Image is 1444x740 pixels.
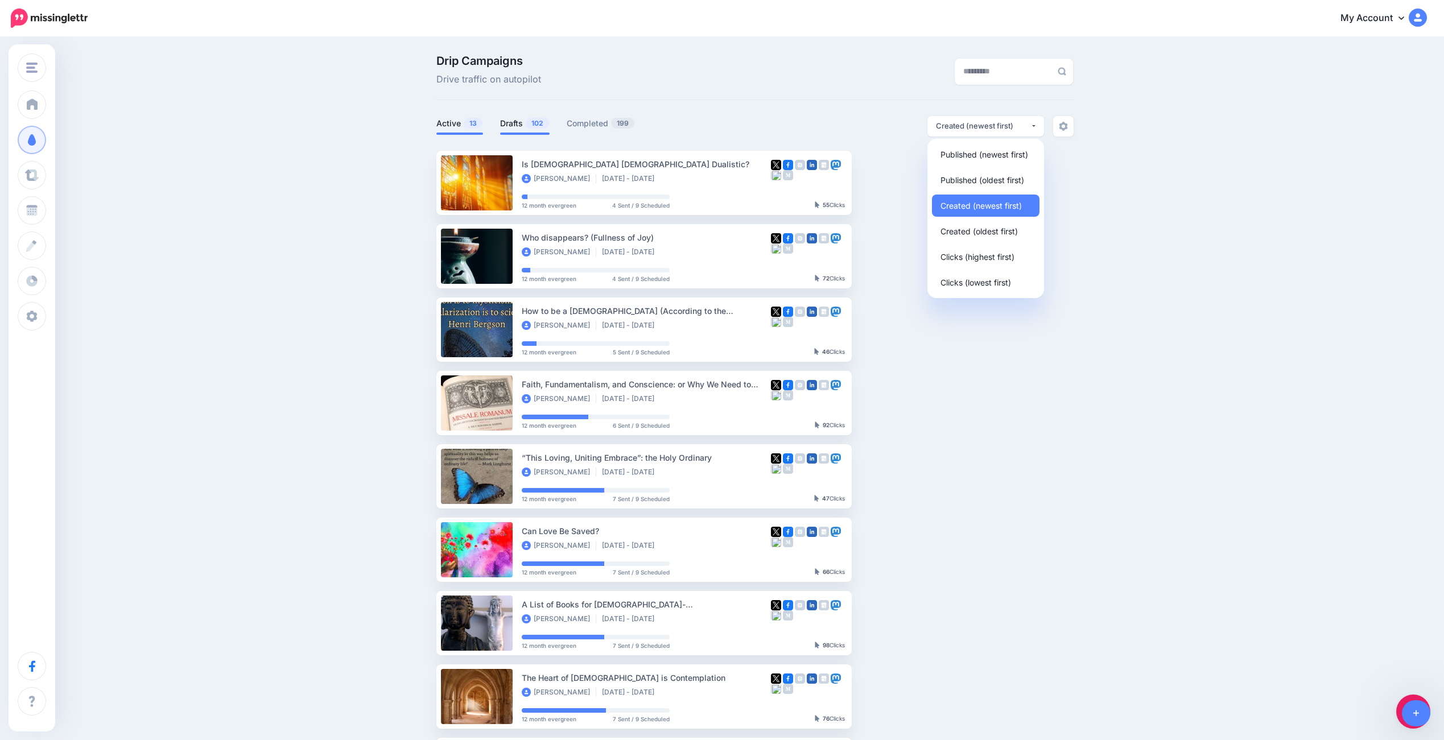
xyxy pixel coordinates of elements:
[522,423,576,428] span: 12 month evergreen
[522,378,771,391] div: Faith, Fundamentalism, and Conscience: or Why We Need to Think Critically About Our Religious Ins...
[522,598,771,611] div: A List of Books for [DEMOGRAPHIC_DATA]-[DEMOGRAPHIC_DATA] Dialogue
[522,524,771,538] div: Can Love Be Saved?
[783,610,793,621] img: medium-grey-square.png
[771,233,781,243] img: twitter-square.png
[831,233,841,243] img: mastodon-square.png
[522,496,576,502] span: 12 month evergreen
[814,348,819,355] img: pointer-grey-darker.png
[771,600,781,610] img: twitter-square.png
[613,423,670,428] span: 6 Sent / 9 Scheduled
[602,541,660,550] li: [DATE] - [DATE]
[795,307,805,317] img: instagram-grey-square.png
[783,307,793,317] img: facebook-square.png
[831,307,841,317] img: mastodon-square.png
[823,421,830,428] b: 92
[783,243,793,254] img: medium-grey-square.png
[783,390,793,400] img: medium-grey-square.png
[522,394,596,403] li: [PERSON_NAME]
[795,233,805,243] img: instagram-grey-square.png
[940,173,1024,187] span: Published (oldest first)
[815,421,820,428] img: pointer-grey-darker.png
[822,495,830,502] b: 47
[522,671,771,684] div: The Heart of [DEMOGRAPHIC_DATA] is Contemplation
[783,464,793,474] img: medium-grey-square.png
[795,527,805,537] img: instagram-grey-square.png
[613,716,670,722] span: 7 Sent / 9 Scheduled
[771,317,781,327] img: bluesky-square.png
[815,715,820,722] img: pointer-grey-darker.png
[522,541,596,550] li: [PERSON_NAME]
[602,394,660,403] li: [DATE] - [DATE]
[602,614,660,623] li: [DATE] - [DATE]
[522,716,576,722] span: 12 month evergreen
[522,688,596,697] li: [PERSON_NAME]
[795,600,805,610] img: instagram-grey-square.png
[522,451,771,464] div: “This Loving, Uniting Embrace”: the Holy Ordinary
[795,453,805,464] img: instagram-grey-square.png
[823,275,830,282] b: 72
[819,307,829,317] img: google_business-grey-square.png
[831,527,841,537] img: mastodon-square.png
[771,610,781,621] img: bluesky-square.png
[522,174,596,183] li: [PERSON_NAME]
[602,468,660,477] li: [DATE] - [DATE]
[783,160,793,170] img: facebook-square.png
[771,673,781,684] img: twitter-square.png
[611,118,634,129] span: 199
[602,247,660,257] li: [DATE] - [DATE]
[940,199,1022,212] span: Created (newest first)
[807,673,817,684] img: linkedin-square.png
[522,202,576,208] span: 12 month evergreen
[795,673,805,684] img: instagram-grey-square.png
[1059,122,1068,131] img: settings-grey.png
[814,349,845,355] div: Clicks
[522,231,771,244] div: Who disappears? (Fullness of Joy)
[602,174,660,183] li: [DATE] - [DATE]
[815,201,820,208] img: pointer-grey-darker.png
[819,233,829,243] img: google_business-grey-square.png
[819,600,829,610] img: google_business-grey-square.png
[795,160,805,170] img: instagram-grey-square.png
[613,569,670,575] span: 7 Sent / 9 Scheduled
[771,170,781,180] img: bluesky-square.png
[815,422,845,429] div: Clicks
[612,276,670,282] span: 4 Sent / 9 Scheduled
[831,160,841,170] img: mastodon-square.png
[795,380,805,390] img: instagram-grey-square.png
[522,304,771,317] div: How to be a [DEMOGRAPHIC_DATA] (According to the [DEMOGRAPHIC_DATA])
[819,453,829,464] img: google_business-grey-square.png
[771,453,781,464] img: twitter-square.png
[815,275,845,282] div: Clicks
[807,527,817,537] img: linkedin-square.png
[823,568,830,575] b: 66
[831,380,841,390] img: mastodon-square.png
[807,233,817,243] img: linkedin-square.png
[26,63,38,73] img: menu.png
[815,642,820,648] img: pointer-grey-darker.png
[613,349,670,355] span: 5 Sent / 9 Scheduled
[814,495,819,502] img: pointer-grey-darker.png
[11,9,88,28] img: Missinglettr
[464,118,482,129] span: 13
[831,453,841,464] img: mastodon-square.png
[927,116,1044,137] button: Created (newest first)
[819,380,829,390] img: google_business-grey-square.png
[771,380,781,390] img: twitter-square.png
[783,380,793,390] img: facebook-square.png
[783,233,793,243] img: facebook-square.png
[831,600,841,610] img: mastodon-square.png
[522,321,596,330] li: [PERSON_NAME]
[526,118,549,129] span: 102
[1396,694,1430,729] div: Open chat
[807,600,817,610] img: linkedin-square.png
[771,243,781,254] img: bluesky-square.png
[522,569,576,575] span: 12 month evergreen
[522,349,576,355] span: 12 month evergreen
[783,537,793,547] img: medium-grey-square.png
[807,453,817,464] img: linkedin-square.png
[807,160,817,170] img: linkedin-square.png
[522,468,596,477] li: [PERSON_NAME]
[823,715,830,722] b: 76
[612,202,670,208] span: 4 Sent / 9 Scheduled
[602,321,660,330] li: [DATE] - [DATE]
